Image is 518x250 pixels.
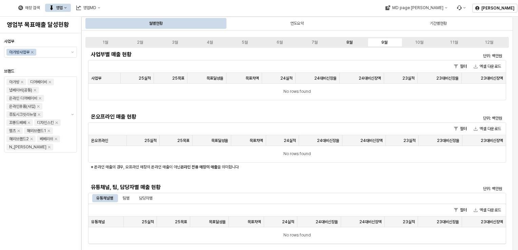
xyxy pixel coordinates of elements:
div: Remove 꼬똥드베베 [27,121,30,124]
div: 냅베이비(공통) [9,87,32,93]
div: 퓨토시크릿리뉴얼 [9,111,36,118]
div: 영업 [56,5,63,10]
div: No rows found [88,227,506,244]
div: 8월 [346,40,353,45]
div: 온라인용품(사입) [9,103,36,110]
div: Remove 엘츠 [17,129,20,132]
p: [PERSON_NAME] [481,5,514,11]
div: Remove 해외브랜드2 [30,138,33,140]
span: 목표차액 [247,219,261,225]
div: 10월 [415,40,423,45]
div: MD page 이동 [381,4,451,12]
span: 24실적 [280,76,293,81]
button: 영업 [45,4,71,12]
label: 4월 [193,39,227,45]
h5: 사업부별 매출 현황 [91,51,399,58]
div: Remove 디어베이비 [48,81,51,83]
button: 제안 사항 표시 [68,77,77,152]
span: 목표달성율 [209,219,226,225]
div: 연도요약 [227,18,367,29]
label: 12월 [472,39,506,45]
span: 25실적 [144,138,157,143]
div: 12월 [485,40,493,45]
div: 엘츠 [9,127,16,134]
label: 3월 [158,39,193,45]
div: Menu item 6 [453,4,470,12]
div: Remove 아가방 [21,81,23,83]
p: 단위: 백만원 [406,186,502,192]
div: 영업MD [83,5,96,10]
div: 4월 [207,40,213,45]
label: 7월 [297,39,332,45]
p: 단위: 백만원 [406,53,502,59]
span: 브랜드 [4,69,14,74]
span: 23실적 [403,219,415,225]
div: 팀별 [119,194,134,202]
div: 1월 [102,40,108,45]
div: 5월 [242,40,248,45]
span: 목표달성율 [211,138,228,143]
span: 25목표 [175,219,187,225]
div: 해외브랜드1 [27,127,46,134]
label: 2월 [123,39,158,45]
h5: 유통채널, 팀, 담당자별 매출 현황 [91,184,399,191]
div: N_[PERSON_NAME] [9,144,46,150]
div: Remove N_이야이야오 [48,146,51,148]
span: 23대비신장율 [437,219,459,225]
div: Remove 냅베이비(공통) [34,89,36,91]
span: 23대비신장율 [436,76,459,81]
div: 매장 검색 [25,5,40,10]
div: 9월 [381,40,387,45]
button: [PERSON_NAME] [472,4,517,13]
span: 사업부 [4,39,14,44]
h4: 영업부 목표매출 달성현황 [7,21,74,28]
span: 24대비신장액 [360,138,383,143]
div: 6월 [277,40,283,45]
div: 기간별현황 [368,18,508,29]
button: 엑셀 다운로드 [471,125,504,133]
div: 11월 [450,40,458,45]
span: 목표차액 [245,76,259,81]
div: 연도요약 [290,19,304,27]
div: 담당자별 [135,194,157,202]
div: Remove 퓨토시크릿리뉴얼 [38,113,40,116]
button: 엑셀 다운로드 [471,206,504,214]
label: 1월 [88,39,123,45]
span: 25목표 [177,138,190,143]
button: 제안 사항 표시 [68,47,77,57]
strong: 온라인 전용 매장의 매출 [180,165,217,169]
div: 담당자별 [139,194,153,202]
span: 24대비신장액 [359,76,381,81]
label: 10월 [402,39,437,45]
div: 꼬똥드베베 [9,119,26,126]
div: Remove 디자인스킨 [55,121,58,124]
div: 아가방사업부 [9,49,29,56]
span: 23대비신장액 [481,76,503,81]
p: ※ 온라인 매출의 경우, 오프라인 매장의 온라인 매출이 아닌 을 의미합니다 [91,164,434,170]
main: App Frame [81,17,518,250]
span: 25실적 [142,219,154,225]
span: 23대비신장율 [437,138,459,143]
div: Remove 온라인 디어베이비 [39,97,41,100]
div: Remove 온라인용품(사입) [37,105,40,108]
label: 8월 [332,39,367,45]
div: MD page [PERSON_NAME] [392,5,443,10]
span: 25목표 [172,76,184,81]
span: 23대비신장액 [481,219,503,225]
button: 필터 [451,62,470,70]
div: 기간별현황 [430,19,447,27]
div: 월별현황 [86,18,226,29]
div: Remove 베베리쉬 [55,138,57,140]
button: 필터 [451,206,470,214]
div: 7월 [312,40,318,45]
button: 필터 [451,125,470,133]
span: 24실적 [284,138,296,143]
span: 24대비신장율 [316,219,338,225]
label: 9월 [367,39,402,45]
button: 매장 검색 [14,4,44,12]
div: 2월 [137,40,143,45]
div: 디어베이비 [30,79,47,85]
div: 3월 [172,40,178,45]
